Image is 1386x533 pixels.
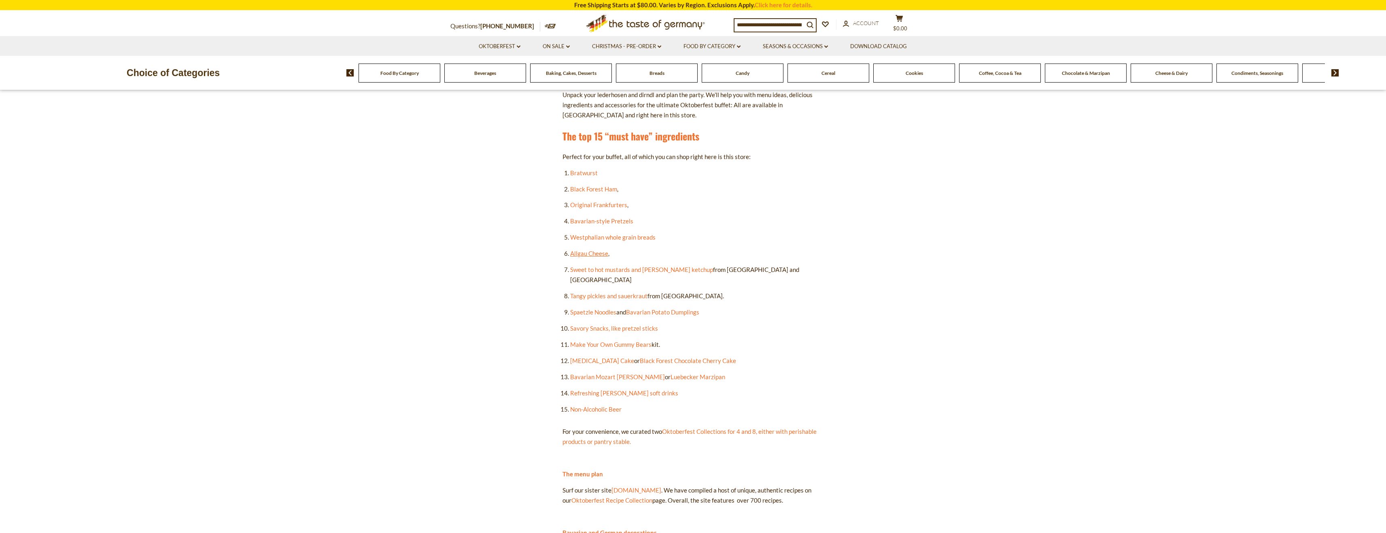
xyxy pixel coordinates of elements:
[736,70,749,76] a: Candy
[853,20,879,26] span: Account
[570,341,652,348] a: Make Your Own Gummy Bears
[570,307,824,317] li: and
[979,70,1021,76] a: Coffee, Cocoa & Tea
[570,184,824,194] li: ,
[570,357,634,364] a: [MEDICAL_DATA] Cake
[570,325,658,332] a: Savory Snacks, like pretzel sticks
[562,90,824,120] p: Unpack your lederhosen and dirndl and plan the party. We’ll help you with menu ideas, delicious i...
[562,470,603,478] a: The menu plan
[570,248,824,259] li: ,
[562,485,824,505] p: Surf our sister site . We have compiled a host of unique, authentic recipes on our page. Overall,...
[570,292,647,299] a: Tangy pickles and sauerkraut
[570,340,824,350] li: kit.
[626,308,699,316] a: Bavarian Potato Dumplings
[570,291,824,301] li: from [GEOGRAPHIC_DATA].
[893,25,907,32] span: $0.00
[570,265,824,285] li: from [GEOGRAPHIC_DATA] and [GEOGRAPHIC_DATA]
[571,497,652,504] a: Oktoberfest Recipe Collection
[1155,70,1188,76] a: Cheese & Dairy
[755,1,812,8] a: Click here for details.
[479,42,520,51] a: Oktoberfest
[570,356,824,366] li: or
[1231,70,1283,76] a: Condiments, Seasonings
[850,42,907,51] a: Download Catalog
[906,70,923,76] a: Cookies
[570,169,598,176] a: Bratwurst
[671,373,725,380] a: Luebecker Marzipan
[562,427,824,447] p: For your convenience, we curated two
[570,201,627,208] a: Original Frankfurters
[887,15,912,35] button: $0.00
[570,217,633,225] a: Bavarian-style Pretzels
[843,19,879,28] a: Account
[474,70,496,76] a: Beverages
[380,70,419,76] a: Food By Category
[570,308,616,316] a: Spaetzle Noodles
[649,70,664,76] a: Breads
[683,42,741,51] a: Food By Category
[546,70,596,76] a: Baking, Cakes, Desserts
[570,389,678,397] a: Refreshing [PERSON_NAME] soft drinks
[611,486,661,494] a: [DOMAIN_NAME]
[562,428,817,445] a: Oktoberfest Collections for 4 and 8, either with perishable products or pantry stable.
[570,266,713,273] a: Sweet to hot mustards and [PERSON_NAME] ketchup
[562,152,824,162] p: Perfect for your buffet, all of which you can shop right here is this store:
[763,42,828,51] a: Seasons & Occasions
[570,406,622,413] a: Non-Alcoholic Beer
[570,200,824,210] li: ,
[570,250,608,257] a: Allgau Cheese
[570,185,617,193] a: Black Forest Ham
[1331,69,1339,76] img: next arrow
[543,42,570,51] a: On Sale
[570,234,656,241] a: Westphalian whole grain breads
[570,373,665,380] a: Bavarian Mozart [PERSON_NAME]
[821,70,835,76] a: Cereal
[562,129,699,143] a: The top 15 “must have” ingredients
[640,357,736,364] a: Black Forest Chocolate Cherry Cake
[592,42,661,51] a: Christmas - PRE-ORDER
[480,22,534,30] a: [PHONE_NUMBER]
[346,69,354,76] img: previous arrow
[570,372,824,382] li: or
[450,21,540,32] p: Questions?
[1062,70,1110,76] a: Chocolate & Marzipan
